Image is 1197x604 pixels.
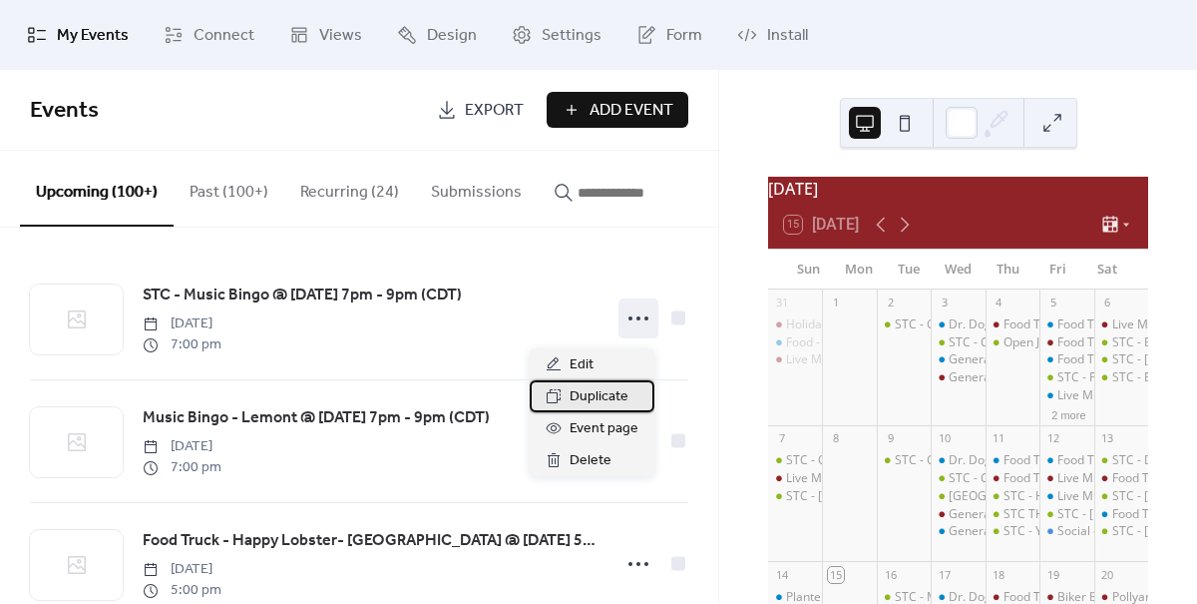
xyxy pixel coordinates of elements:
[143,559,221,580] span: [DATE]
[20,151,174,227] button: Upcoming (100+)
[786,334,1112,351] div: Food - Good Stuff Eats - Roselle @ [DATE] 1pm - 4pm (CDT)
[143,334,221,355] span: 7:00 pm
[143,313,221,334] span: [DATE]
[570,353,594,377] span: Edit
[143,406,490,430] span: Music Bingo - Lemont @ [DATE] 7pm - 9pm (CDT)
[937,567,952,582] div: 17
[1039,506,1093,523] div: STC - Warren Douglas Band @ Fri Sep 12, 2025 7pm - 10pm (CDT)
[937,431,952,446] div: 10
[828,431,843,446] div: 8
[1082,250,1132,290] div: Sat
[768,334,822,351] div: Food - Good Stuff Eats - Roselle @ Sun Aug 31, 2025 1pm - 4pm (CDT)
[768,488,822,505] div: STC - Hunt House Creative Arts Center Adult Band Showcase @ Sun Sep 7, 2025 5pm - 7pm (CDT)STC - ...
[1045,567,1060,582] div: 19
[1100,431,1115,446] div: 13
[1043,405,1093,422] button: 2 more
[986,316,1039,333] div: Food Truck - Tacos Los Jarochitos - Lemont @ Thu Sep 4, 2025 5pm - 9pm (CDT)
[30,89,99,133] span: Events
[986,334,1039,351] div: Open Jam with Sam Wyatt @ STC @ Thu Sep 4, 2025 7pm - 11pm (CDT)
[931,316,985,333] div: Dr. Dog’s Food Truck - Roselle @ Weekly from 6pm to 9pm
[590,99,673,123] span: Add Event
[1094,316,1148,333] div: Live Music- InFunktious Duo - Lemont @ Sat Sep 6, 2025 2pm - 5pm (CDT)
[1094,488,1148,505] div: STC - Billy Denton @ Sat Sep 13, 2025 2pm - 5pm (CDT)
[774,296,789,310] div: 31
[621,8,717,62] a: Form
[834,250,884,290] div: Mon
[1100,567,1115,582] div: 20
[1094,334,1148,351] div: STC - Brew Town Bites @ Sat Sep 6, 2025 2pm - 7pm (CDT)
[1094,369,1148,386] div: STC - EXHALE @ Sat Sep 6, 2025 7pm - 10pm (CDT)
[284,151,415,225] button: Recurring (24)
[1094,470,1148,487] div: Food Truck - Happy Times - Lemont @ Sat Sep 13, 2025 2pm - 6pm (CDT)
[422,92,539,128] a: Export
[767,24,808,48] span: Install
[986,488,1039,505] div: STC - Happy Lobster @ Thu Sep 11, 2025 5pm - 9pm (CDT)
[1039,334,1093,351] div: Food Truck - Pizza 750 - Lemont @ Fri Sep 5, 2025 5pm - 9pm (CDT)
[1039,369,1093,386] div: STC - Four Ds BBQ @ Fri Sep 5, 2025 5pm - 9pm (CDT)
[931,523,985,540] div: General Knowledge Trivia - Roselle @ Wed Sep 10, 2025 7pm - 9pm (CDT)
[1039,452,1093,469] div: Food Truck - Da Wing Wagon/ Launch party - Roselle @ Fri Sep 12, 2025 5pm - 9pm (CDT)
[877,452,931,469] div: STC - General Knowledge Trivia @ Tue Sep 9, 2025 7pm - 9pm (CDT)
[931,369,985,386] div: General Knowledge Trivia - Lemont @ Wed Sep 3, 2025 7pm - 9pm (CDT)
[768,316,822,333] div: Holiday Taproom Hours 12pm -10pm @ Sun Aug 31, 2025
[992,296,1006,310] div: 4
[768,470,822,487] div: Live Music - Dylan Raymond - Lemont @ Sun Sep 7, 2025 2pm - 4pm (CDT)
[1094,351,1148,368] div: STC - Terry Byrne @ Sat Sep 6, 2025 2pm - 5pm (CDT)
[931,452,985,469] div: Dr. Dog’s Food Truck - Roselle @ Weekly from 6pm to 9pm
[143,529,598,553] span: Food Truck - Happy Lobster- [GEOGRAPHIC_DATA] @ [DATE] 5pm - 8pm (CDT)
[57,24,129,48] span: My Events
[547,92,688,128] button: Add Event
[986,523,1039,540] div: STC - Yacht Rockettes @ Thu Sep 11, 2025 7pm - 10pm (CDT)
[319,24,362,48] span: Views
[194,24,254,48] span: Connect
[768,351,822,368] div: Live Music - Shawn Salmon - Lemont @ Sun Aug 31, 2025 2pm - 5pm (CDT)
[1094,452,1148,469] div: STC - Dark Horse Grill @ Sat Sep 13, 2025 1pm - 5pm (CDT)
[666,24,702,48] span: Form
[174,151,284,225] button: Past (100+)
[497,8,616,62] a: Settings
[983,250,1032,290] div: Thu
[986,506,1039,523] div: STC THEME NIGHT - YACHT ROCK @ Thu Sep 11, 2025 6pm - 10pm (CDT)
[884,250,934,290] div: Tue
[1032,250,1082,290] div: Fri
[1039,316,1093,333] div: Food Truck - Koris Koop -Roselle @ Fri Sep 5, 2025 5pm - 9pm (CDT)
[1039,387,1093,404] div: Live Music - Billy Denton - Roselle @ Fri Sep 5, 2025 7pm - 10pm (CDT)
[828,567,843,582] div: 15
[992,567,1006,582] div: 18
[774,567,789,582] div: 14
[883,296,898,310] div: 2
[415,151,538,225] button: Submissions
[774,431,789,446] div: 7
[570,417,638,441] span: Event page
[1094,523,1148,540] div: STC - Matt Keen Band @ Sat Sep 13, 2025 7pm - 10pm (CDT)
[1045,431,1060,446] div: 12
[542,24,601,48] span: Settings
[149,8,269,62] a: Connect
[786,316,1048,333] div: Holiday Taproom Hours 12pm -10pm @ [DATE]
[143,405,490,431] a: Music Bingo - Lemont @ [DATE] 7pm - 9pm (CDT)
[786,470,1101,487] div: Live Music - [PERSON_NAME] @ [DATE] 2pm - 4pm (CDT)
[768,177,1148,201] div: [DATE]
[143,283,462,308] a: STC - Music Bingo @ [DATE] 7pm - 9pm (CDT)
[937,296,952,310] div: 3
[931,488,985,505] div: STC - Stadium Street Eats @ Wed Sep 10, 2025 6pm - 9pm (CDT)
[1039,351,1093,368] div: Food Truck- Uncle Cams Sandwiches - Roselle @ Fri Sep 5, 2025 5pm - 9pm (CDT)
[143,457,221,478] span: 7:00 pm
[12,8,144,62] a: My Events
[992,431,1006,446] div: 11
[274,8,377,62] a: Views
[986,452,1039,469] div: Food Truck - Dr Dogs - Roselle @ Thu Sep 11, 2025 5pm - 9pm (CDT)
[934,250,984,290] div: Wed
[784,250,834,290] div: Sun
[382,8,492,62] a: Design
[465,99,524,123] span: Export
[1045,296,1060,310] div: 5
[722,8,823,62] a: Install
[143,580,221,601] span: 5:00 pm
[828,296,843,310] div: 1
[570,449,611,473] span: Delete
[768,452,822,469] div: STC - Outdoor Doggie Dining class @ 1pm - 2:30pm (CDT)
[931,506,985,523] div: General Knowledge Trivia - Lemont @ Wed Sep 10, 2025 7pm - 9pm (CDT)
[143,528,598,554] a: Food Truck - Happy Lobster- [GEOGRAPHIC_DATA] @ [DATE] 5pm - 8pm (CDT)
